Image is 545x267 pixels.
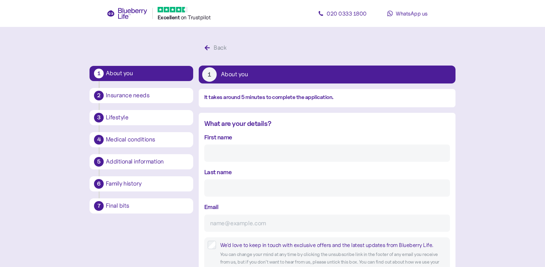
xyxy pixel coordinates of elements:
[181,14,211,21] span: on Trustpilot
[220,241,447,249] div: We'd love to keep in touch with exclusive offers and the latest updates from Blueberry Life.
[327,10,367,17] span: 020 0333 1800
[106,92,189,99] div: Insurance needs
[158,14,181,21] span: Excellent ️
[106,137,189,143] div: Medical conditions
[90,198,193,214] button: 7Final bits
[106,181,189,187] div: Family history
[106,70,189,77] div: About you
[199,66,455,83] button: 1About you
[221,71,248,78] div: About you
[94,157,104,167] div: 5
[204,202,219,211] label: Email
[90,154,193,169] button: 5Additional information
[90,66,193,81] button: 1About you
[214,43,226,52] div: Back
[94,135,104,145] div: 4
[94,201,104,211] div: 7
[199,41,234,55] button: Back
[311,7,374,20] a: 020 0333 1800
[90,88,193,103] button: 2Insurance needs
[106,159,189,165] div: Additional information
[204,118,450,129] div: What are your details?
[204,167,232,177] label: Last name
[396,10,427,17] span: WhatsApp us
[94,179,104,189] div: 6
[90,110,193,125] button: 3Lifestyle
[376,7,439,20] a: WhatsApp us
[106,203,189,209] div: Final bits
[94,69,104,78] div: 1
[106,115,189,121] div: Lifestyle
[90,132,193,147] button: 4Medical conditions
[90,176,193,191] button: 6Family history
[204,215,450,232] input: name@example.com
[204,93,450,102] div: It takes around 5 minutes to complete the application.
[94,91,104,100] div: 2
[204,132,232,142] label: First name
[94,113,104,122] div: 3
[202,67,217,82] div: 1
